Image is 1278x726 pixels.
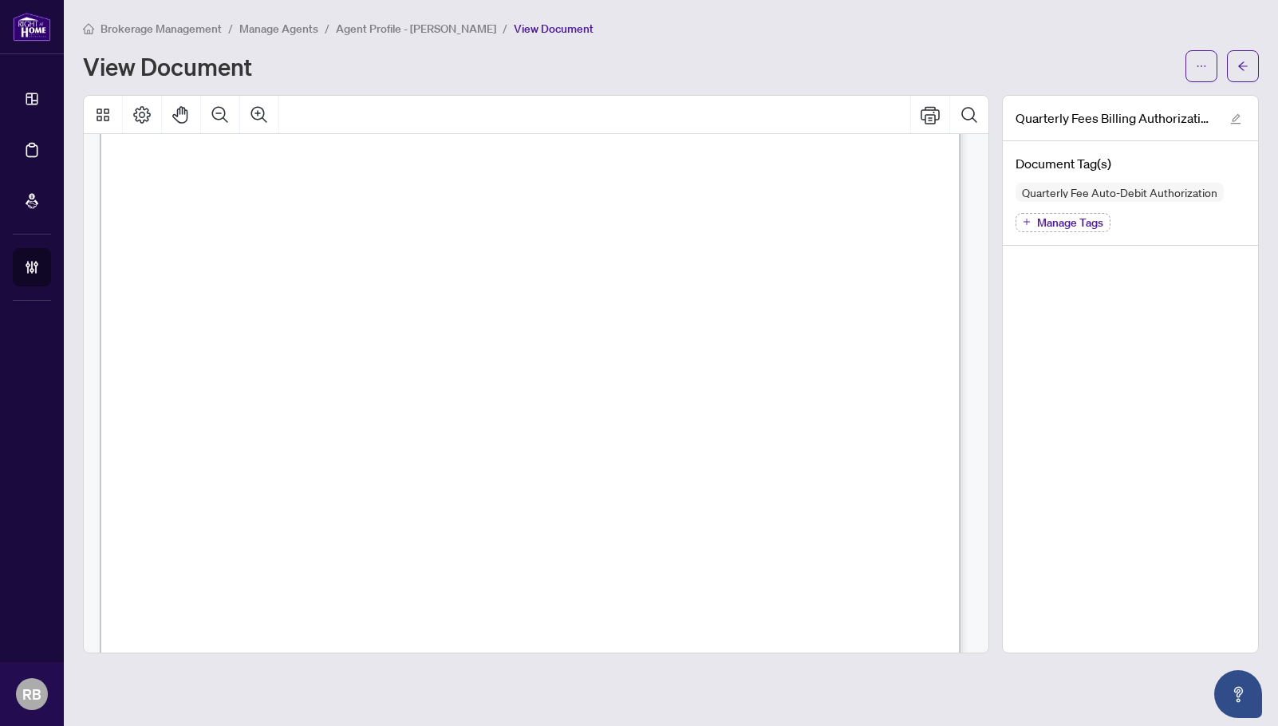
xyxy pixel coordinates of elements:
[1016,154,1245,173] h4: Document Tag(s)
[1196,61,1207,72] span: ellipsis
[228,19,233,37] li: /
[1023,218,1031,226] span: plus
[336,22,496,36] span: Agent Profile - [PERSON_NAME]
[1214,670,1262,718] button: Open asap
[514,22,594,36] span: View Document
[101,22,222,36] span: Brokerage Management
[1016,187,1224,198] span: Quarterly Fee Auto-Debit Authorization
[83,23,94,34] span: home
[1230,113,1241,124] span: edit
[1016,109,1215,128] span: Quarterly Fees Billing Authorization EXECUTED 13.pdf
[83,53,252,79] h1: View Document
[1037,217,1103,228] span: Manage Tags
[13,12,51,41] img: logo
[1237,61,1248,72] span: arrow-left
[239,22,318,36] span: Manage Agents
[1016,213,1110,232] button: Manage Tags
[22,683,41,705] span: RB
[325,19,329,37] li: /
[503,19,507,37] li: /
